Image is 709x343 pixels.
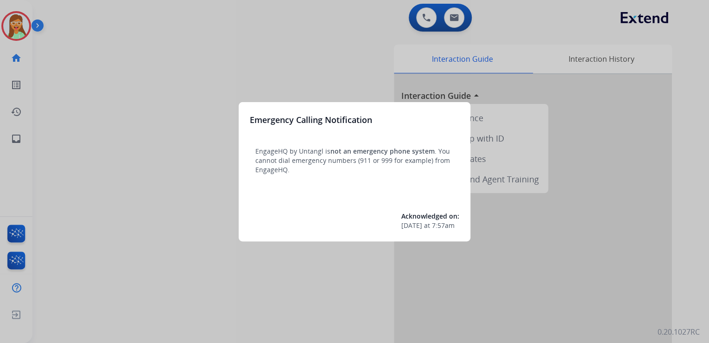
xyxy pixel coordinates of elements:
[401,221,422,230] span: [DATE]
[401,212,459,220] span: Acknowledged on:
[432,221,455,230] span: 7:57am
[255,147,454,175] p: EngageHQ by Untangl is . You cannot dial emergency numbers (911 or 999 for example) from EngageHQ.
[401,221,459,230] div: at
[330,147,435,155] span: not an emergency phone system
[658,326,700,337] p: 0.20.1027RC
[250,113,372,126] h3: Emergency Calling Notification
